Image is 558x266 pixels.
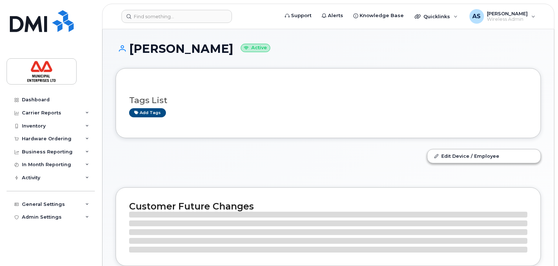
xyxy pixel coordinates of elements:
[129,201,527,212] h2: Customer Future Changes
[427,149,540,163] a: Edit Device / Employee
[241,44,270,52] small: Active
[129,108,166,117] a: Add tags
[129,96,527,105] h3: Tags List
[116,42,541,55] h1: [PERSON_NAME]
